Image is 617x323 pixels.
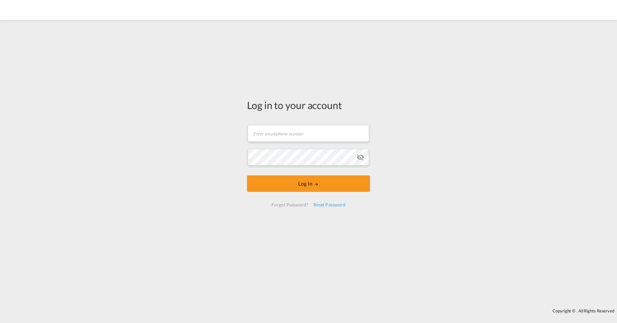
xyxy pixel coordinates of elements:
[248,125,369,142] input: Enter email/phone number
[269,199,310,211] div: Forgot Password?
[311,199,348,211] div: Reset Password
[247,175,370,192] button: LOGIN
[356,153,364,161] md-icon: icon-eye-off
[247,98,370,112] div: Log in to your account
